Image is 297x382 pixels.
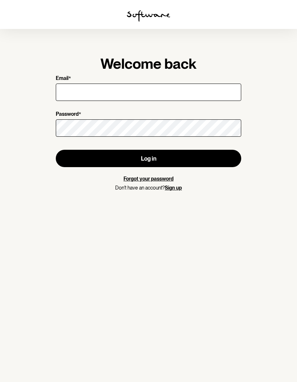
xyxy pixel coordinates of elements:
p: Don't have an account? [56,185,241,191]
a: Forgot your password [124,176,173,182]
button: Log in [56,150,241,167]
a: Sign up [165,185,182,191]
p: Password [56,111,79,118]
img: software logo [127,10,170,22]
p: Email [56,75,68,82]
h1: Welcome back [56,55,241,72]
